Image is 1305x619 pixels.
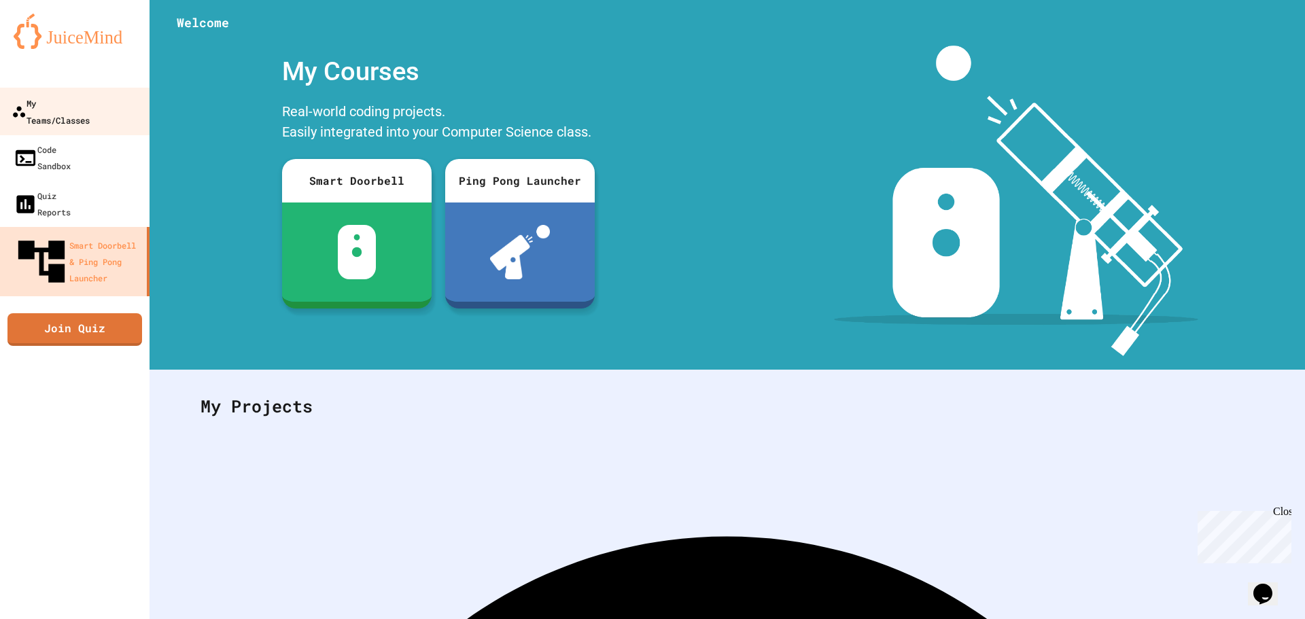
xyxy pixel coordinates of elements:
[1192,506,1291,563] iframe: chat widget
[490,225,551,279] img: ppl-with-ball.png
[14,14,136,49] img: logo-orange.svg
[282,159,432,202] div: Smart Doorbell
[7,313,142,346] a: Join Quiz
[14,141,71,174] div: Code Sandbox
[12,94,90,128] div: My Teams/Classes
[14,188,71,220] div: Quiz Reports
[14,234,141,289] div: Smart Doorbell & Ping Pong Launcher
[187,380,1268,433] div: My Projects
[5,5,94,86] div: Chat with us now!Close
[834,46,1198,356] img: banner-image-my-projects.png
[338,225,377,279] img: sdb-white.svg
[445,159,595,202] div: Ping Pong Launcher
[275,98,602,149] div: Real-world coding projects. Easily integrated into your Computer Science class.
[275,46,602,98] div: My Courses
[1248,565,1291,605] iframe: chat widget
